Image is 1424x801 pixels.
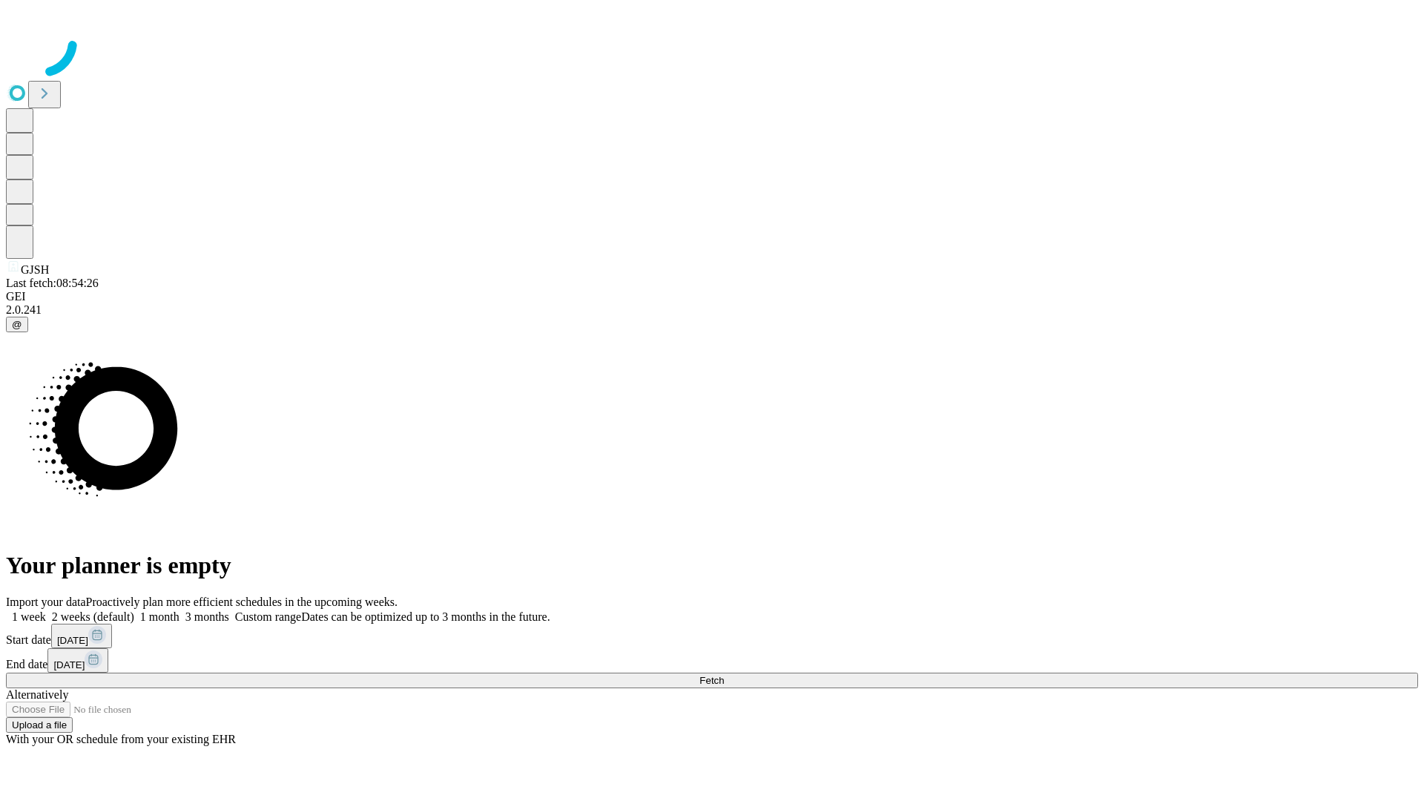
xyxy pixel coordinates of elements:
[47,648,108,673] button: [DATE]
[6,552,1418,579] h1: Your planner is empty
[51,624,112,648] button: [DATE]
[12,319,22,330] span: @
[6,277,99,289] span: Last fetch: 08:54:26
[235,610,301,623] span: Custom range
[57,635,88,646] span: [DATE]
[6,317,28,332] button: @
[53,659,85,670] span: [DATE]
[6,624,1418,648] div: Start date
[699,675,724,686] span: Fetch
[12,610,46,623] span: 1 week
[185,610,229,623] span: 3 months
[52,610,134,623] span: 2 weeks (default)
[140,610,179,623] span: 1 month
[6,648,1418,673] div: End date
[21,263,49,276] span: GJSH
[6,688,68,701] span: Alternatively
[6,303,1418,317] div: 2.0.241
[6,717,73,733] button: Upload a file
[86,596,398,608] span: Proactively plan more efficient schedules in the upcoming weeks.
[6,596,86,608] span: Import your data
[6,733,236,745] span: With your OR schedule from your existing EHR
[301,610,550,623] span: Dates can be optimized up to 3 months in the future.
[6,673,1418,688] button: Fetch
[6,290,1418,303] div: GEI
